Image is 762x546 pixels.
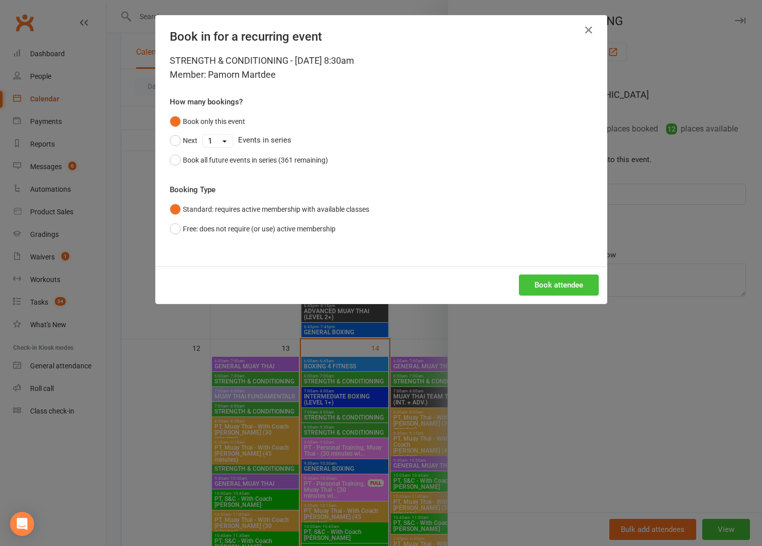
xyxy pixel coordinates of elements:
[170,131,593,150] div: Events in series
[170,112,245,131] button: Book only this event
[581,22,597,38] button: Close
[170,54,593,82] div: STRENGTH & CONDITIONING - [DATE] 8:30am Member: Pamorn Martdee
[170,151,328,170] button: Book all future events in series (361 remaining)
[170,184,215,196] label: Booking Type
[170,219,336,238] button: Free: does not require (or use) active membership
[183,155,328,166] div: Book all future events in series (361 remaining)
[10,512,34,536] div: Open Intercom Messenger
[170,131,197,150] button: Next
[170,96,243,108] label: How many bookings?
[170,30,593,44] h4: Book in for a recurring event
[170,200,369,219] button: Standard: requires active membership with available classes
[519,275,599,296] button: Book attendee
